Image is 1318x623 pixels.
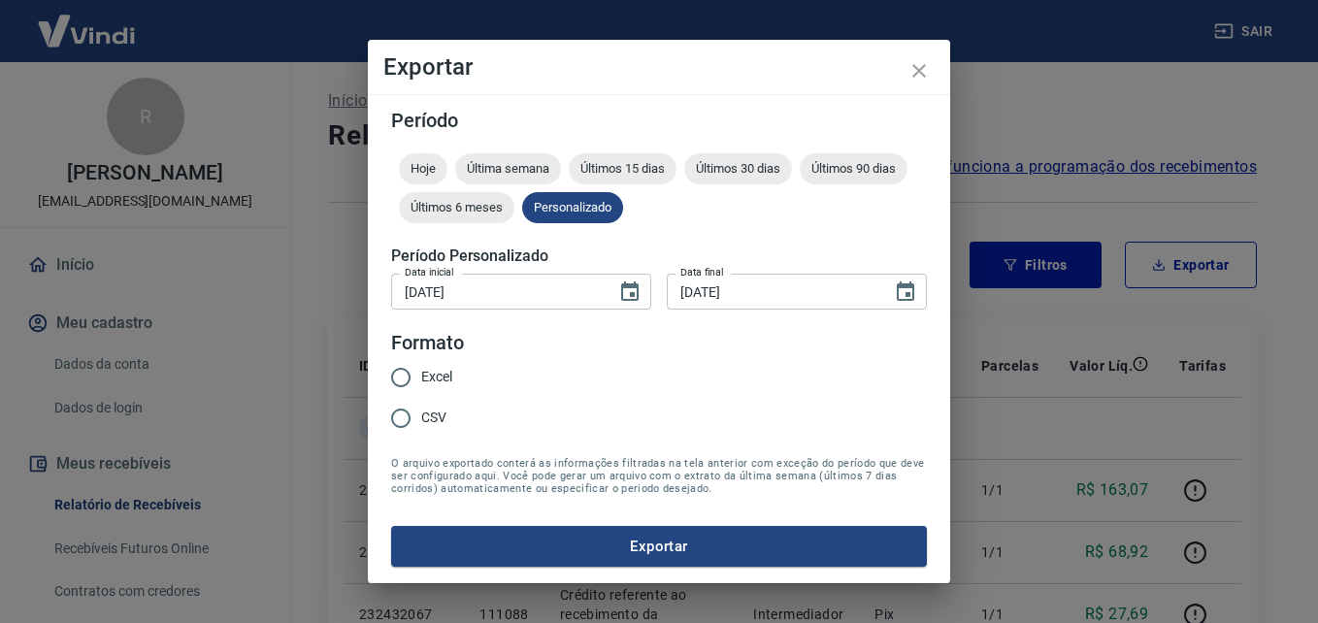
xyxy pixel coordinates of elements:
span: O arquivo exportado conterá as informações filtradas na tela anterior com exceção do período que ... [391,457,927,495]
span: Últimos 6 meses [399,200,514,214]
h4: Exportar [383,55,935,79]
input: DD/MM/YYYY [391,274,603,310]
button: close [896,48,942,94]
span: Excel [421,367,452,387]
span: CSV [421,408,446,428]
label: Data final [680,265,724,279]
button: Exportar [391,526,927,567]
span: Personalizado [522,200,623,214]
div: Últimos 15 dias [569,153,676,184]
input: DD/MM/YYYY [667,274,878,310]
div: Última semana [455,153,561,184]
h5: Período [391,111,927,130]
label: Data inicial [405,265,454,279]
span: Últimos 15 dias [569,161,676,176]
div: Últimos 6 meses [399,192,514,223]
div: Hoje [399,153,447,184]
h5: Período Personalizado [391,246,927,266]
span: Últimos 30 dias [684,161,792,176]
div: Últimos 30 dias [684,153,792,184]
button: Choose date, selected date is 14 de out de 2025 [610,273,649,311]
span: Últimos 90 dias [800,161,907,176]
legend: Formato [391,329,464,357]
div: Últimos 90 dias [800,153,907,184]
button: Choose date, selected date is 15 de out de 2025 [886,273,925,311]
div: Personalizado [522,192,623,223]
span: Hoje [399,161,447,176]
span: Última semana [455,161,561,176]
